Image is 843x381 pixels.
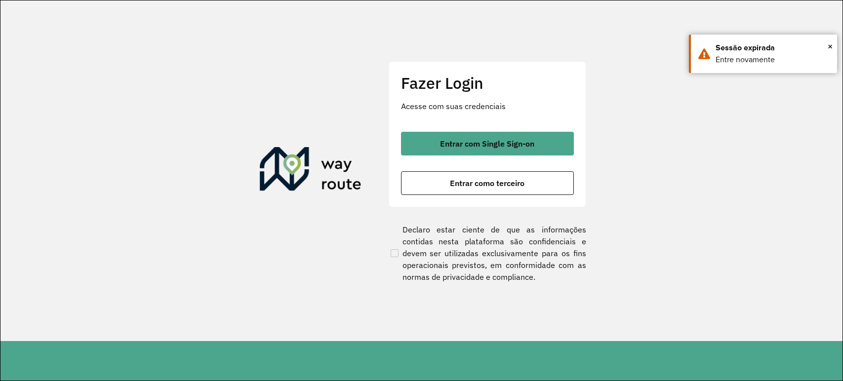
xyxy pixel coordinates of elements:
div: Sessão expirada [716,42,830,54]
div: Entre novamente [716,54,830,66]
img: Roteirizador AmbevTech [260,147,361,194]
span: Entrar como terceiro [450,179,524,187]
button: Close [828,39,833,54]
label: Declaro estar ciente de que as informações contidas nesta plataforma são confidenciais e devem se... [389,224,586,283]
button: button [401,132,574,155]
button: button [401,171,574,195]
span: Entrar com Single Sign-on [440,140,534,148]
h2: Fazer Login [401,74,574,92]
span: × [828,39,833,54]
p: Acesse com suas credenciais [401,100,574,112]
